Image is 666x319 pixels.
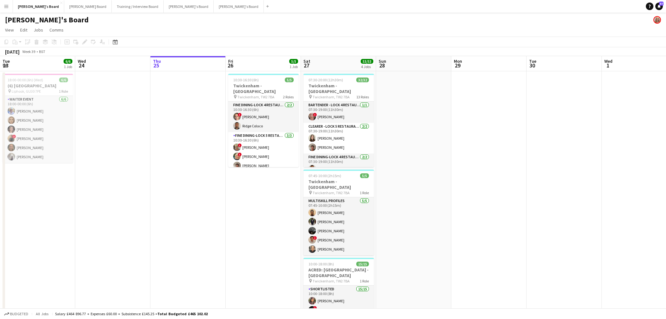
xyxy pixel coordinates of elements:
[361,64,373,69] div: 4 Jobs
[313,279,350,283] span: Twickenham, TW2 7BA
[64,64,72,69] div: 1 Job
[303,101,374,123] app-card-role: Bartender - LOCK 4 RESTAURANT - [GEOGRAPHIC_DATA] - LEVEL 31/107:30-19:00 (11h30m)![PERSON_NAME]
[313,113,317,117] span: !
[379,58,386,64] span: Sun
[285,78,294,82] span: 5/5
[653,16,661,24] app-user-avatar: Caitlin Simpson-Hodson
[308,78,343,82] span: 07:30-20:00 (12h30m)
[13,0,64,13] button: [PERSON_NAME]'s Board
[64,0,112,13] button: [PERSON_NAME] Board
[152,62,161,69] span: 25
[313,190,350,195] span: Twickenham, TW2 7BA
[303,267,374,278] h3: ACRED: [GEOGRAPHIC_DATA] - [GEOGRAPHIC_DATA]
[453,62,462,69] span: 29
[5,49,20,55] div: [DATE]
[528,62,536,69] span: 30
[3,83,73,89] h3: (6) [GEOGRAPHIC_DATA]
[238,153,242,156] span: !
[356,95,369,99] span: 13 Roles
[603,62,612,69] span: 1
[20,27,27,33] span: Edit
[157,311,208,316] span: Total Budgeted £465 102.02
[31,26,46,34] a: Jobs
[303,197,374,255] app-card-role: MULTISKILL PROFILES5/507:45-10:00 (2h15m)[PERSON_NAME][PERSON_NAME][PERSON_NAME]![PERSON_NAME][PE...
[112,0,164,13] button: Training / Interview Board
[77,62,86,69] span: 24
[39,49,45,54] div: BST
[303,123,374,154] app-card-role: Clearer - LOCK 5 RESTAURANT - [GEOGRAPHIC_DATA] - LEVEL 32/207:30-19:00 (11h30m)[PERSON_NAME][PER...
[59,89,68,94] span: 1 Role
[303,58,310,64] span: Sat
[214,0,264,13] button: [PERSON_NAME]'s Board
[361,59,373,64] span: 53/53
[238,143,242,147] span: !
[3,310,29,317] button: Budgeted
[302,62,310,69] span: 27
[356,262,369,266] span: 15/15
[5,15,89,25] h1: [PERSON_NAME]'s Board
[237,95,274,99] span: Twickenham, TW2 7BA
[228,58,233,64] span: Fri
[604,58,612,64] span: Wed
[238,113,242,117] span: !
[529,58,536,64] span: Tue
[308,262,334,266] span: 10:00-18:00 (8h)
[3,74,73,163] app-job-card: 18:00-00:00 (6h) (Wed)6/6(6) [GEOGRAPHIC_DATA] Liphook, GU30 7PE1 RoleWAITER EVENT6/618:00-00:00 ...
[8,78,43,82] span: 18:00-00:00 (6h) (Wed)
[228,132,299,172] app-card-role: Fine Dining-LOCK 5 RESTAURANT - [GEOGRAPHIC_DATA] - LEVEL 33/310:30-16:30 (6h)![PERSON_NAME]![PER...
[313,306,317,310] span: !
[378,62,386,69] span: 28
[47,26,66,34] a: Comms
[21,49,37,54] span: Week 39
[35,311,50,316] span: All jobs
[655,3,663,10] a: 57
[454,58,462,64] span: Mon
[228,83,299,94] h3: Twickenham - [GEOGRAPHIC_DATA]
[5,27,14,33] span: View
[233,78,259,82] span: 10:30-16:30 (6h)
[308,173,341,178] span: 07:45-10:00 (2h15m)
[303,179,374,190] h3: Twickenham - [GEOGRAPHIC_DATA]
[49,27,64,33] span: Comms
[360,173,369,178] span: 5/5
[12,89,41,94] span: Liphook, GU30 7PE
[283,95,294,99] span: 2 Roles
[228,101,299,132] app-card-role: Fine Dining-LOCK 4 RESTAURANT - [GEOGRAPHIC_DATA] - LEVEL 32/210:30-16:30 (6h)![PERSON_NAME]Ridge...
[228,74,299,167] app-job-card: 10:30-16:30 (6h)5/5Twickenham - [GEOGRAPHIC_DATA] Twickenham, TW2 7BA2 RolesFine Dining-LOCK 4 RE...
[10,312,28,316] span: Budgeted
[12,135,16,138] span: !
[659,2,663,6] span: 57
[164,0,214,13] button: [PERSON_NAME]'s Board
[64,59,72,64] span: 6/6
[356,78,369,82] span: 32/32
[360,279,369,283] span: 1 Role
[303,154,374,184] app-card-role: Fine Dining-LOCK 4 RESTAURANT - [GEOGRAPHIC_DATA] - LEVEL 32/207:30-19:00 (11h30m)Ridge Colaco
[303,83,374,94] h3: Twickenham - [GEOGRAPHIC_DATA]
[313,236,317,240] span: !
[34,27,43,33] span: Jobs
[18,26,30,34] a: Edit
[303,74,374,167] app-job-card: 07:30-20:00 (12h30m)32/32Twickenham - [GEOGRAPHIC_DATA] Twickenham, TW2 7BA13 RolesBartender - LO...
[313,95,350,99] span: Twickenham, TW2 7BA
[289,59,298,64] span: 5/5
[3,58,10,64] span: Tue
[2,62,10,69] span: 23
[55,311,208,316] div: Salary £464 896.77 + Expenses £60.00 + Subsistence £145.25 =
[227,62,233,69] span: 26
[153,58,161,64] span: Thu
[3,26,16,34] a: View
[78,58,86,64] span: Wed
[303,170,374,255] app-job-card: 07:45-10:00 (2h15m)5/5Twickenham - [GEOGRAPHIC_DATA] Twickenham, TW2 7BA1 RoleMULTISKILL PROFILES...
[59,78,68,82] span: 6/6
[290,64,298,69] div: 1 Job
[360,190,369,195] span: 1 Role
[3,96,73,163] app-card-role: WAITER EVENT6/618:00-00:00 (6h)[PERSON_NAME][PERSON_NAME][PERSON_NAME]![PERSON_NAME][PERSON_NAME]...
